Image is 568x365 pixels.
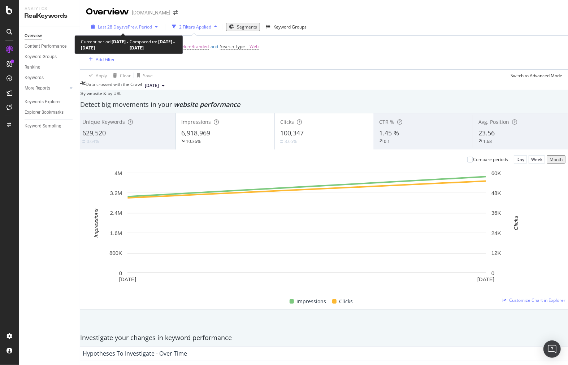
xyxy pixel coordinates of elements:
div: Month [550,156,563,162]
div: Add Filter [96,56,115,62]
button: Keyword Groups [266,21,307,32]
div: legacy label [77,90,121,96]
span: Avg. Position [478,118,509,125]
span: and [211,43,218,49]
span: Customize Chart in Explorer [509,297,565,303]
a: Keywords [25,74,75,82]
text: 12K [491,250,501,256]
img: Equal [82,140,85,143]
text: 0 [491,270,494,276]
span: Segments [237,24,257,30]
text: 1.6M [110,230,122,236]
text: 60K [491,170,501,176]
button: Week [529,155,545,164]
span: Non-Branded [182,42,209,52]
a: Overview [25,32,75,40]
div: Clear [120,73,131,79]
div: Day [516,156,524,162]
div: Keyword Groups [25,53,57,61]
button: Save [134,70,153,81]
a: More Reports [25,84,68,92]
text: 48K [491,190,501,196]
text: Impressions [93,208,99,238]
div: Hypotheses to Investigate - Over Time [83,350,187,357]
button: 2 Filters Applied [169,21,220,32]
div: Apply [96,73,107,79]
span: Web [250,42,259,52]
text: 24K [491,230,501,236]
div: Compare periods [473,156,508,162]
div: arrow-right-arrow-left [173,10,178,15]
b: [DATE] - [DATE] [81,39,128,51]
span: By website & by URL [81,90,121,96]
span: vs Prev. Period [123,24,152,30]
div: Content Performance [25,43,66,50]
span: 2025 Aug. 16th [145,82,159,89]
button: Last 28 DaysvsPrev. Period [86,23,163,30]
div: 10.36% [186,138,201,144]
a: Explorer Bookmarks [25,109,75,116]
div: Keywords Explorer [25,98,61,106]
div: 2 Filters Applied [179,24,211,30]
div: Ranking [25,64,40,71]
span: 6,918,969 [181,129,210,137]
div: [DOMAIN_NAME] [132,9,170,16]
text: Clicks [513,216,519,230]
button: Month [547,155,565,164]
span: 100,347 [280,129,304,137]
div: Current period: [81,39,130,51]
div: Week [531,156,542,162]
text: 2.4M [110,210,122,216]
span: Clicks [339,297,353,306]
a: Content Performance [25,43,75,50]
a: Customize Chart in Explorer [502,297,565,303]
span: = [246,43,248,49]
text: [DATE] [477,276,494,282]
div: Keywords [25,74,44,82]
div: Keyword Sampling [25,122,61,130]
div: Overview [86,6,129,18]
div: Save [143,73,153,79]
div: Analytics [25,6,74,12]
div: Investigate your changes in keyword performance [80,333,568,343]
button: Switch to Advanced Mode [508,70,562,81]
text: 3.2M [110,190,122,196]
div: Open Intercom Messenger [543,340,561,358]
div: Switch to Advanced Mode [511,73,562,79]
a: Keyword Groups [25,53,75,61]
div: Keyword Groups [273,24,307,30]
button: Segments [226,23,260,31]
div: Data crossed with the Crawl [86,81,142,90]
a: Keywords Explorer [25,98,75,106]
span: Unique Keywords [82,118,125,125]
text: 800K [109,250,122,256]
button: Add Filter [86,55,115,64]
div: 0.1 [384,138,390,144]
text: 4M [114,170,122,176]
div: RealKeywords [25,12,74,20]
button: Apply [86,70,107,81]
div: 3.65% [285,138,297,144]
div: Overview [25,32,42,40]
span: CTR % [380,118,395,125]
svg: A chart. [83,169,531,295]
div: 0.64% [87,138,99,144]
span: 629,520 [82,129,106,137]
span: 23.56 [478,129,495,137]
span: Impressions [297,297,326,306]
text: 36K [491,210,501,216]
span: Impressions [181,118,211,125]
a: Keyword Sampling [25,122,75,130]
span: Search Type [220,43,245,49]
text: 0 [119,270,122,276]
button: [DATE] [142,81,168,90]
div: Detect big movements in your [80,100,568,109]
b: [DATE] - [DATE] [130,39,175,51]
div: 1.68 [483,138,492,144]
div: More Reports [25,84,50,92]
div: Compared to: [130,39,177,51]
img: Equal [280,140,283,143]
span: 1.45 % [380,129,399,137]
text: [DATE] [119,276,136,282]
